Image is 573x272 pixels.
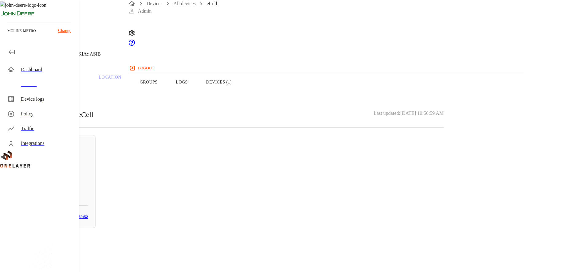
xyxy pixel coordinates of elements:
button: Groups [131,63,167,102]
h3: Last updated: [DATE] 10:56:59 AM [374,109,444,120]
p: Admin [138,7,151,15]
a: Devices [147,1,163,6]
a: logout [128,63,524,73]
button: logout [128,63,157,73]
button: Devices (1) [197,63,241,102]
button: Logs [167,63,197,102]
a: Location [90,63,131,102]
span: Support Portal [128,42,135,47]
p: Devices connected to eCell [15,109,93,120]
a: All devices [173,1,195,6]
a: onelayer-support [128,42,135,47]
